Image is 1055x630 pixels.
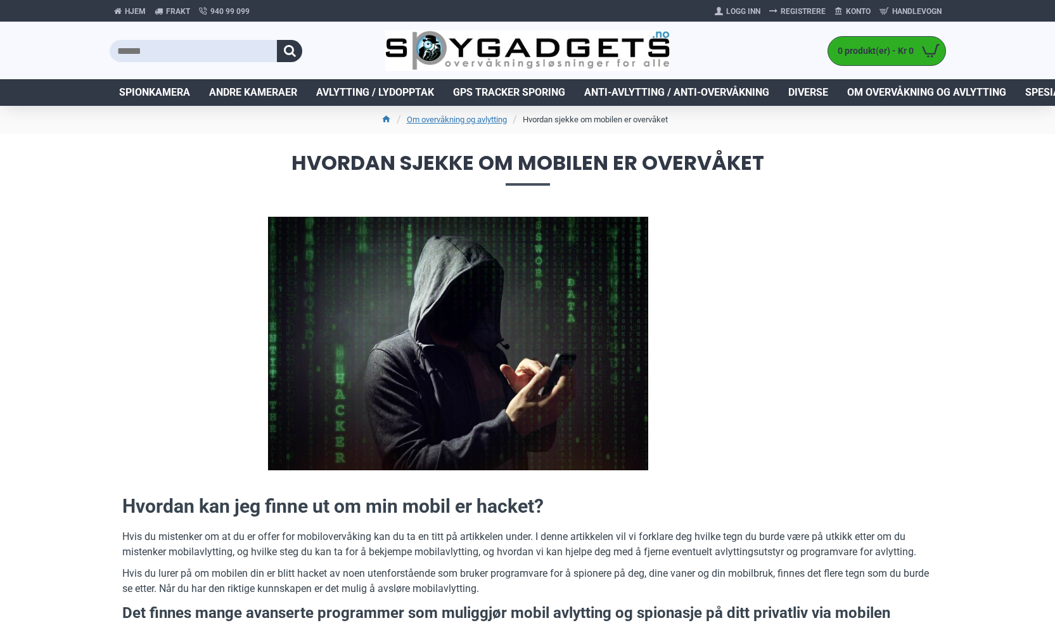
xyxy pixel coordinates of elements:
[210,6,250,17] span: 940 99 099
[166,6,190,17] span: Frakt
[122,493,933,520] h2: Hvordan kan jeg finne ut om min mobil er hacket?
[122,217,794,470] img: Hvordan sjekke om mobilen er overvåket
[307,79,444,106] a: Avlytting / Lydopptak
[892,6,942,17] span: Handlevogn
[200,79,307,106] a: Andre kameraer
[125,6,146,17] span: Hjem
[788,85,828,100] span: Diverse
[830,1,875,22] a: Konto
[385,30,670,72] img: SpyGadgets.no
[444,79,575,106] a: GPS Tracker Sporing
[407,113,507,126] a: Om overvåkning og avlytting
[316,85,434,100] span: Avlytting / Lydopptak
[838,79,1016,106] a: Om overvåkning og avlytting
[110,79,200,106] a: Spionkamera
[779,79,838,106] a: Diverse
[119,85,190,100] span: Spionkamera
[765,1,830,22] a: Registrere
[122,603,933,624] h3: Det finnes mange avanserte programmer som muliggjør mobil avlytting og spionasje på ditt privatli...
[846,6,871,17] span: Konto
[110,153,946,185] span: Hvordan sjekke om mobilen er overvåket
[453,85,565,100] span: GPS Tracker Sporing
[575,79,779,106] a: Anti-avlytting / Anti-overvåkning
[875,1,946,22] a: Handlevogn
[122,566,933,596] p: Hvis du lurer på om mobilen din er blitt hacket av noen utenforstående som bruker programvare for...
[584,85,769,100] span: Anti-avlytting / Anti-overvåkning
[726,6,760,17] span: Logg Inn
[122,529,933,560] p: Hvis du mistenker om at du er offer for mobilovervåking kan du ta en titt på artikkelen under. I ...
[209,85,297,100] span: Andre kameraer
[781,6,826,17] span: Registrere
[847,85,1006,100] span: Om overvåkning og avlytting
[710,1,765,22] a: Logg Inn
[828,44,917,58] span: 0 produkt(er) - Kr 0
[828,37,945,65] a: 0 produkt(er) - Kr 0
